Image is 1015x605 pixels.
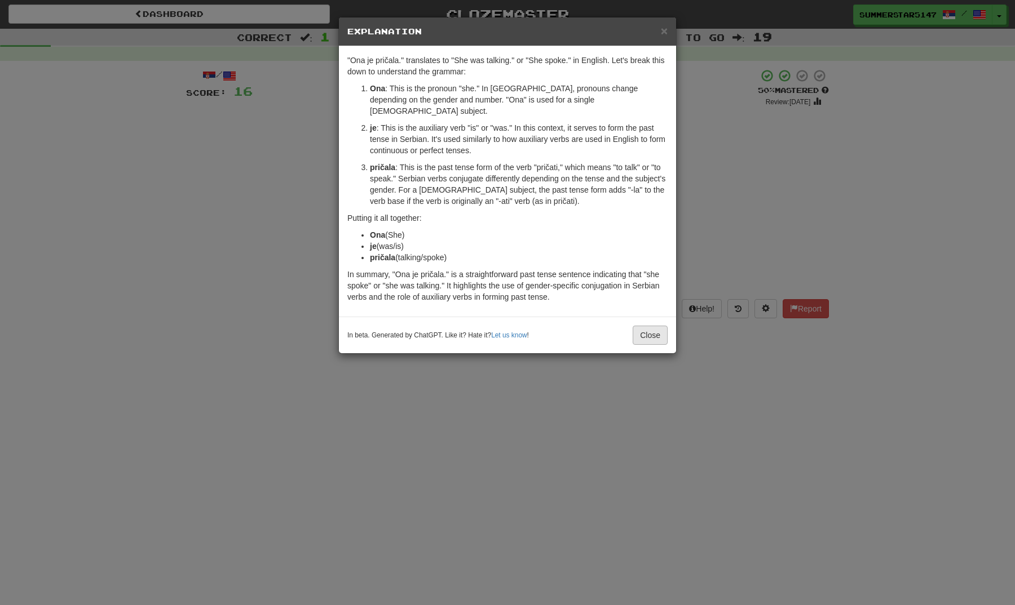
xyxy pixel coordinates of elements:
[491,331,527,339] a: Let us know
[347,269,668,302] p: In summary, "Ona je pričala." is a straightforward past tense sentence indicating that "she spoke...
[370,229,668,241] li: (She)
[370,162,668,207] p: : This is the past tense form of the verb "pričati," which means "to talk" or "to speak." Serbian...
[661,25,668,37] button: Close
[370,123,377,132] strong: je
[633,326,668,345] button: Close
[370,84,385,93] strong: Ona
[370,252,668,263] li: (talking/spoke)
[347,26,668,37] h5: Explanation
[347,55,668,77] p: "Ona je pričala." translates to "She was talking." or "She spoke." in English. Let's break this d...
[370,253,395,262] strong: pričala
[347,331,529,340] small: In beta. Generated by ChatGPT. Like it? Hate it? !
[347,212,668,224] p: Putting it all together:
[370,163,395,172] strong: pričala
[661,24,668,37] span: ×
[370,242,377,251] strong: je
[370,83,668,117] p: : This is the pronoun "she." In [GEOGRAPHIC_DATA], pronouns change depending on the gender and nu...
[370,122,668,156] p: : This is the auxiliary verb "is" or "was." In this context, it serves to form the past tense in ...
[370,230,385,239] strong: Ona
[370,241,668,252] li: (was/is)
